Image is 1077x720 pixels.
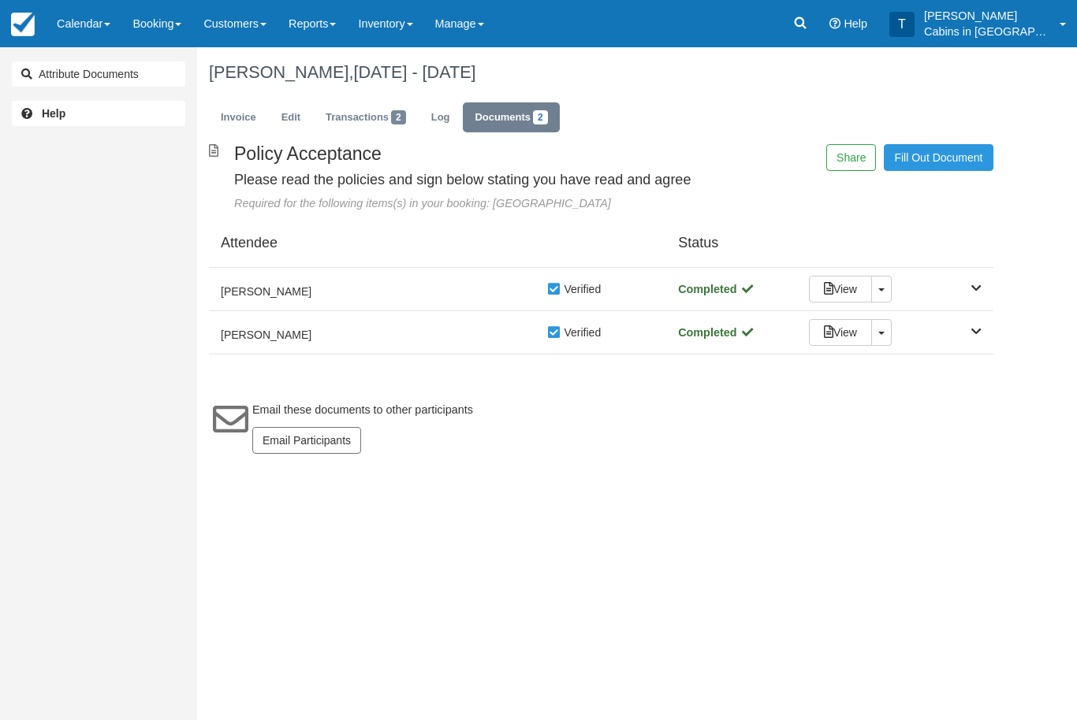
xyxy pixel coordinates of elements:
[353,62,475,82] span: [DATE] - [DATE]
[666,236,797,251] h4: Status
[221,286,546,298] h5: [PERSON_NAME]
[826,144,876,171] button: Share
[463,102,559,133] a: Documents2
[924,8,1050,24] p: [PERSON_NAME]
[270,102,312,133] a: Edit
[889,12,915,37] div: T
[314,102,418,133] a: Transactions2
[209,102,268,133] a: Invoice
[234,195,702,212] div: Required for the following items(s) in your booking: [GEOGRAPHIC_DATA]
[678,283,755,295] strong: Completed
[678,326,755,339] strong: Completed
[564,281,601,297] span: Verified
[924,24,1050,39] p: Cabins in [GEOGRAPHIC_DATA]
[12,61,185,87] button: Attribute Documents
[209,63,993,82] h1: [PERSON_NAME],
[234,144,702,164] h2: Policy Acceptance
[419,102,462,133] a: Log
[12,101,185,126] a: Help
[11,13,35,36] img: checkfront-main-nav-mini-logo.png
[252,427,361,454] button: Email Participants
[809,276,872,302] a: View
[533,110,548,124] span: 2
[252,402,473,418] p: Email these documents to other participants
[234,173,702,188] h4: Please read the policies and sign below stating you have read and agree
[829,18,840,29] i: Help
[209,236,666,251] h4: Attendee
[42,107,65,120] b: Help
[809,319,872,346] a: View
[391,110,406,124] span: 2
[884,144,993,171] a: Fill Out Document
[564,325,601,340] span: Verified
[844,17,867,30] span: Help
[221,329,546,341] h5: [PERSON_NAME]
